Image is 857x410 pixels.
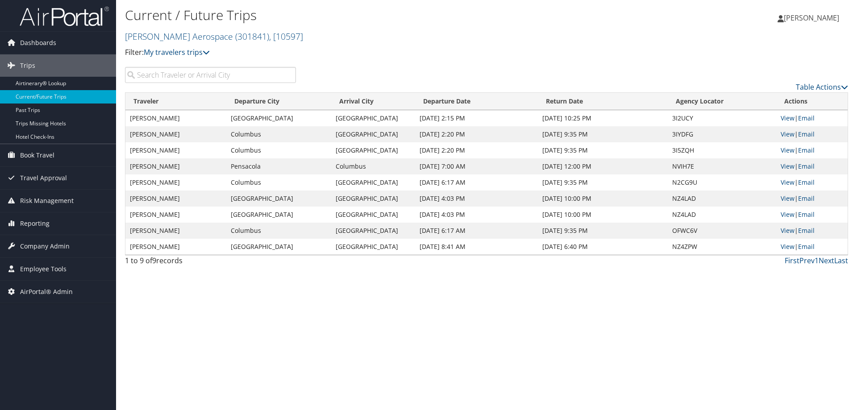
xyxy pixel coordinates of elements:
span: Travel Approval [20,167,67,189]
td: [GEOGRAPHIC_DATA] [331,126,415,142]
td: [GEOGRAPHIC_DATA] [226,191,331,207]
td: [GEOGRAPHIC_DATA] [331,110,415,126]
th: Return Date: activate to sort column ascending [538,93,667,110]
td: [PERSON_NAME] [125,142,226,158]
td: OFWC6V [668,223,776,239]
td: [GEOGRAPHIC_DATA] [226,110,331,126]
span: Book Travel [20,144,54,166]
span: Employee Tools [20,258,67,280]
td: [GEOGRAPHIC_DATA] [331,174,415,191]
td: NZ4LAD [668,191,776,207]
td: NVIH7E [668,158,776,174]
a: View [781,130,795,138]
td: Columbus [226,126,331,142]
a: View [781,162,795,170]
td: [DATE] 9:35 PM [538,223,667,239]
td: Columbus [226,223,331,239]
a: Table Actions [796,82,848,92]
td: | [776,142,848,158]
td: [DATE] 2:20 PM [415,126,538,142]
td: Columbus [226,174,331,191]
a: First [785,256,799,265]
td: Columbus [331,158,415,174]
td: [DATE] 2:20 PM [415,142,538,158]
td: [DATE] 6:17 AM [415,174,538,191]
td: [DATE] 10:00 PM [538,207,667,223]
td: [DATE] 10:00 PM [538,191,667,207]
td: [PERSON_NAME] [125,207,226,223]
td: [GEOGRAPHIC_DATA] [226,239,331,255]
span: 9 [152,256,156,265]
td: [GEOGRAPHIC_DATA] [331,191,415,207]
a: Email [798,194,815,203]
a: Next [819,256,834,265]
td: Columbus [226,142,331,158]
td: [PERSON_NAME] [125,110,226,126]
td: [PERSON_NAME] [125,191,226,207]
td: [DATE] 2:15 PM [415,110,538,126]
td: | [776,191,848,207]
td: [PERSON_NAME] [125,174,226,191]
p: Filter: [125,47,607,58]
a: My travelers trips [144,47,210,57]
span: Reporting [20,212,50,235]
td: [DATE] 9:35 PM [538,126,667,142]
td: [DATE] 8:41 AM [415,239,538,255]
td: [DATE] 12:00 PM [538,158,667,174]
td: [DATE] 10:25 PM [538,110,667,126]
a: Prev [799,256,815,265]
a: 1 [815,256,819,265]
a: Email [798,146,815,154]
td: 3I2UCY [668,110,776,126]
img: airportal-logo.png [20,6,109,27]
a: Email [798,114,815,122]
td: | [776,207,848,223]
td: [DATE] 9:35 PM [538,142,667,158]
a: Email [798,226,815,235]
td: | [776,110,848,126]
td: [GEOGRAPHIC_DATA] [331,223,415,239]
a: View [781,114,795,122]
td: [GEOGRAPHIC_DATA] [331,207,415,223]
a: Email [798,242,815,251]
a: [PERSON_NAME] [778,4,848,31]
td: Pensacola [226,158,331,174]
th: Actions [776,93,848,110]
td: [DATE] 9:35 PM [538,174,667,191]
span: Trips [20,54,35,77]
td: [GEOGRAPHIC_DATA] [226,207,331,223]
th: Agency Locator: activate to sort column ascending [668,93,776,110]
td: 3I5ZQH [668,142,776,158]
td: | [776,239,848,255]
input: Search Traveler or Arrival City [125,67,296,83]
th: Traveler: activate to sort column ascending [125,93,226,110]
td: [PERSON_NAME] [125,223,226,239]
td: N2CG9U [668,174,776,191]
td: [DATE] 4:03 PM [415,207,538,223]
td: [PERSON_NAME] [125,239,226,255]
td: [PERSON_NAME] [125,126,226,142]
a: View [781,194,795,203]
a: Email [798,162,815,170]
td: | [776,126,848,142]
td: [DATE] 4:03 PM [415,191,538,207]
th: Arrival City: activate to sort column ascending [331,93,415,110]
td: [DATE] 6:17 AM [415,223,538,239]
a: View [781,146,795,154]
a: Email [798,178,815,186]
th: Departure City: activate to sort column ascending [226,93,331,110]
td: [PERSON_NAME] [125,158,226,174]
th: Departure Date: activate to sort column descending [415,93,538,110]
a: Email [798,210,815,219]
td: [DATE] 6:40 PM [538,239,667,255]
span: ( 301841 ) [235,30,269,42]
a: View [781,242,795,251]
td: | [776,174,848,191]
td: 3IYDFG [668,126,776,142]
span: Risk Management [20,190,74,212]
a: View [781,210,795,219]
a: View [781,226,795,235]
span: [PERSON_NAME] [784,13,839,23]
span: , [ 10597 ] [269,30,303,42]
div: 1 to 9 of records [125,255,296,270]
